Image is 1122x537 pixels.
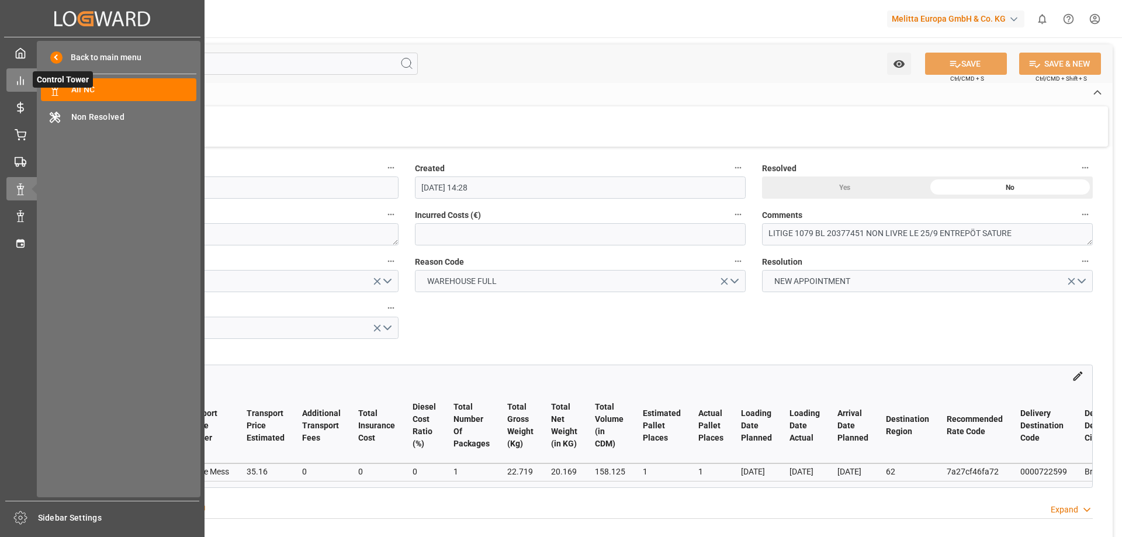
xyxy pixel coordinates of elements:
[413,465,436,479] div: 0
[6,231,198,254] a: Timeslot Management
[238,388,293,463] th: Transport Price Estimated
[6,123,198,145] a: Order Management
[247,465,285,479] div: 35.16
[595,465,625,479] div: 158.125
[6,150,198,173] a: Transport Management
[68,223,399,245] textarea: 89b1159958be
[41,105,196,128] a: Non Resolved
[950,74,984,83] span: Ctrl/CMD + S
[542,388,586,463] th: Total Net Weight (in KG)
[877,388,938,463] th: Destination Region
[453,465,490,479] div: 1
[358,465,395,479] div: 0
[887,8,1029,30] button: Melitta Europa GmbH & Co. KG
[71,84,197,96] span: All NC
[732,388,781,463] th: Loading Date Planned
[445,388,498,463] th: Total Number Of Packages
[383,300,399,316] button: Cost Ownership
[762,162,797,175] span: Resolved
[1036,74,1087,83] span: Ctrl/CMD + Shift + S
[1029,6,1055,32] button: show 0 new notifications
[925,53,1007,75] button: SAVE
[383,160,399,175] button: Updated
[6,41,198,64] a: My Cockpit
[741,465,772,479] div: [DATE]
[415,256,464,268] span: Reason Code
[762,223,1093,245] textarea: LITIGE 1079 BL 20377451 NON LIVRE LE 25/9 ENTREPÖT SATURE
[698,465,723,479] div: 1
[762,270,1093,292] button: open menu
[63,51,141,64] span: Back to main menu
[68,317,399,339] button: open menu
[762,209,802,221] span: Comments
[730,160,746,175] button: Created
[498,388,542,463] th: Total Gross Weight (Kg)
[1051,504,1078,516] div: Expand
[415,162,445,175] span: Created
[1055,6,1082,32] button: Help Center
[1078,207,1093,222] button: Comments
[730,207,746,222] button: Incurred Costs (€)
[643,465,681,479] div: 1
[421,275,503,287] span: WAREHOUSE FULL
[6,205,198,227] a: Data Management
[383,207,399,222] button: Transport ID Logward *
[71,111,197,123] span: Non Resolved
[507,465,534,479] div: 22.719
[768,275,856,287] span: NEW APPOINTMENT
[383,254,399,269] button: Responsible Party
[172,388,238,463] th: Transport Service Provider
[887,53,911,75] button: open menu
[302,465,341,479] div: 0
[927,176,1093,199] div: No
[33,71,93,88] span: Control Tower
[181,465,229,479] div: Kuehne Mess
[404,388,445,463] th: Diesel Cost Ratio (%)
[781,388,829,463] th: Loading Date Actual
[730,254,746,269] button: Reason Code
[68,176,399,199] input: DD-MM-YYYY HH:MM
[6,96,198,119] a: Rate Management
[415,209,481,221] span: Incurred Costs (€)
[762,256,802,268] span: Resolution
[1078,160,1093,175] button: Resolved
[887,11,1024,27] div: Melitta Europa GmbH & Co. KG
[349,388,404,463] th: Total Insurance Cost
[886,465,929,479] div: 62
[829,388,877,463] th: Arrival Date Planned
[762,176,927,199] div: Yes
[1020,465,1067,479] div: 0000722599
[690,388,732,463] th: Actual Pallet Places
[68,270,399,292] button: open menu
[551,465,577,479] div: 20.169
[789,465,820,479] div: [DATE]
[947,465,1003,479] div: 7a27cf46fa72
[415,176,746,199] input: DD-MM-YYYY HH:MM
[586,388,634,463] th: Total Volume (in CDM)
[415,270,746,292] button: open menu
[634,388,690,463] th: Estimated Pallet Places
[54,53,418,75] input: Search Fields
[38,512,200,524] span: Sidebar Settings
[1078,254,1093,269] button: Resolution
[6,68,198,91] a: Control TowerControl Tower
[41,78,196,101] a: All NC
[837,465,868,479] div: [DATE]
[1012,388,1076,463] th: Delivery Destination Code
[938,388,1012,463] th: Recommended Rate Code
[293,388,349,463] th: Additional Transport Fees
[1019,53,1101,75] button: SAVE & NEW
